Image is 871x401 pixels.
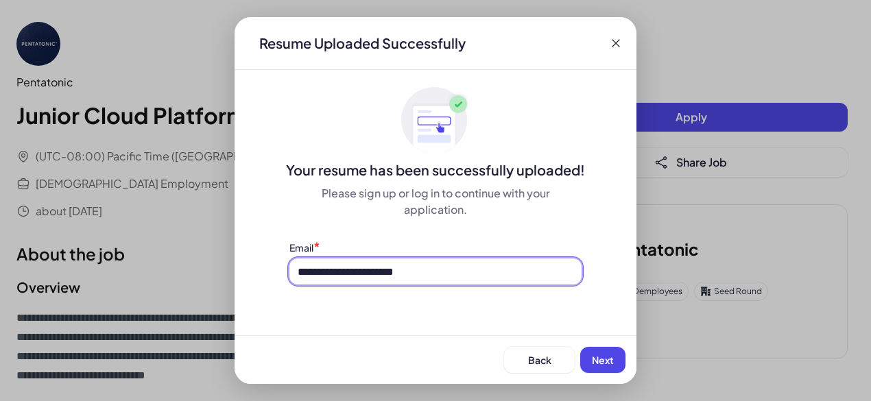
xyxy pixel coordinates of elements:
button: Next [580,347,625,373]
div: Please sign up or log in to continue with your application. [289,185,582,218]
label: Email [289,241,313,254]
span: Back [528,354,551,366]
img: ApplyedMaskGroup3.svg [401,86,470,155]
div: Your resume has been successfully uploaded! [235,160,636,180]
span: Next [592,354,614,366]
div: Resume Uploaded Successfully [248,34,477,53]
button: Back [504,347,575,373]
